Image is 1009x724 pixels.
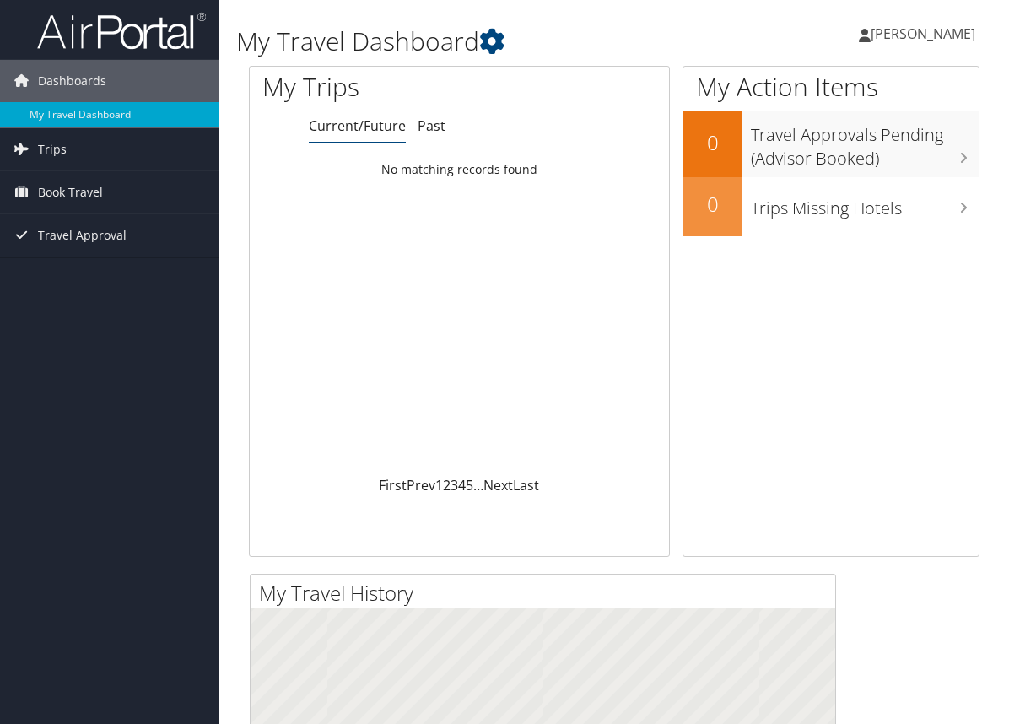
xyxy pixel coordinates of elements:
span: Dashboards [38,60,106,102]
span: Trips [38,128,67,170]
a: [PERSON_NAME] [859,8,992,59]
a: 4 [458,476,466,494]
a: First [379,476,407,494]
a: 5 [466,476,473,494]
a: Current/Future [309,116,406,135]
a: Next [483,476,513,494]
span: [PERSON_NAME] [871,24,975,43]
td: No matching records found [250,154,669,185]
a: 2 [443,476,451,494]
img: airportal-logo.png [37,11,206,51]
h2: My Travel History [259,579,835,608]
span: … [473,476,483,494]
span: Book Travel [38,171,103,213]
h2: 0 [683,128,742,157]
a: 0Travel Approvals Pending (Advisor Booked) [683,111,979,176]
h1: My Action Items [683,69,979,105]
a: Last [513,476,539,494]
h1: My Travel Dashboard [236,24,740,59]
a: 3 [451,476,458,494]
h3: Trips Missing Hotels [751,188,979,220]
h1: My Trips [262,69,482,105]
a: Past [418,116,445,135]
a: Prev [407,476,435,494]
h3: Travel Approvals Pending (Advisor Booked) [751,115,979,170]
span: Travel Approval [38,214,127,257]
a: 0Trips Missing Hotels [683,177,979,236]
h2: 0 [683,190,742,219]
a: 1 [435,476,443,494]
